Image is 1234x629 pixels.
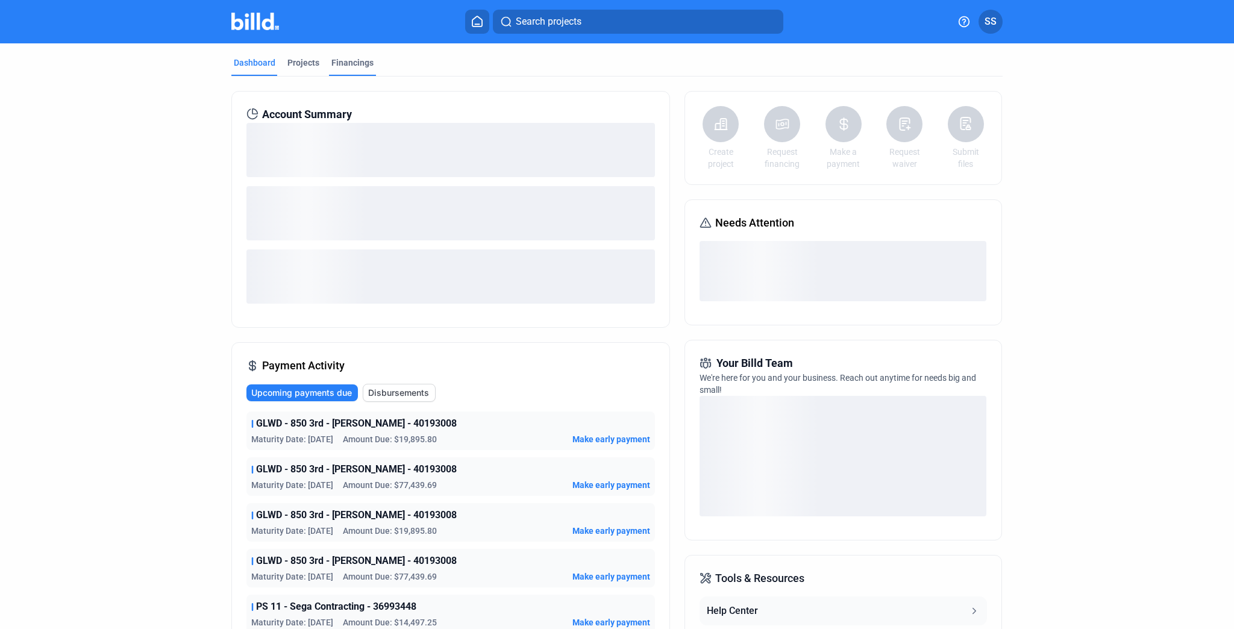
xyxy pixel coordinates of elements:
span: Disbursements [368,387,429,399]
span: Payment Activity [262,357,345,374]
span: Maturity Date: [DATE] [251,525,333,537]
span: Search projects [516,14,581,29]
span: GLWD - 850 3rd - [PERSON_NAME] - 40193008 [256,416,457,431]
span: Amount Due: $77,439.69 [343,479,437,491]
button: SS [979,10,1003,34]
span: Maturity Date: [DATE] [251,479,333,491]
button: Help Center [700,596,986,625]
a: Request financing [761,146,803,170]
span: GLWD - 850 3rd - [PERSON_NAME] - 40193008 [256,508,457,522]
div: Help Center [707,604,758,618]
span: Maturity Date: [DATE] [251,616,333,628]
span: Amount Due: $19,895.80 [343,525,437,537]
a: Submit files [945,146,987,170]
button: Search projects [493,10,783,34]
a: Make a payment [822,146,865,170]
span: GLWD - 850 3rd - [PERSON_NAME] - 40193008 [256,554,457,568]
button: Upcoming payments due [246,384,358,401]
span: Maturity Date: [DATE] [251,571,333,583]
button: Make early payment [572,571,650,583]
span: Amount Due: $77,439.69 [343,571,437,583]
span: Your Billd Team [716,355,793,372]
button: Make early payment [572,616,650,628]
a: Request waiver [883,146,925,170]
div: loading [246,249,655,304]
span: GLWD - 850 3rd - [PERSON_NAME] - 40193008 [256,462,457,477]
div: loading [246,123,655,177]
div: loading [700,396,986,516]
button: Make early payment [572,479,650,491]
div: Dashboard [234,57,275,69]
span: Upcoming payments due [251,387,352,399]
button: Make early payment [572,433,650,445]
div: Financings [331,57,374,69]
button: Make early payment [572,525,650,537]
span: PS 11 - Sega Contracting - 36993448 [256,599,416,614]
span: Amount Due: $19,895.80 [343,433,437,445]
a: Create project [700,146,742,170]
span: Maturity Date: [DATE] [251,433,333,445]
span: Account Summary [262,106,352,123]
span: Needs Attention [715,214,794,231]
span: Tools & Resources [715,570,804,587]
span: Amount Due: $14,497.25 [343,616,437,628]
div: loading [700,241,986,301]
img: Billd Company Logo [231,13,279,30]
div: loading [246,186,655,240]
span: We're here for you and your business. Reach out anytime for needs big and small! [700,373,976,395]
div: Projects [287,57,319,69]
span: SS [985,14,997,29]
button: Disbursements [363,384,436,402]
